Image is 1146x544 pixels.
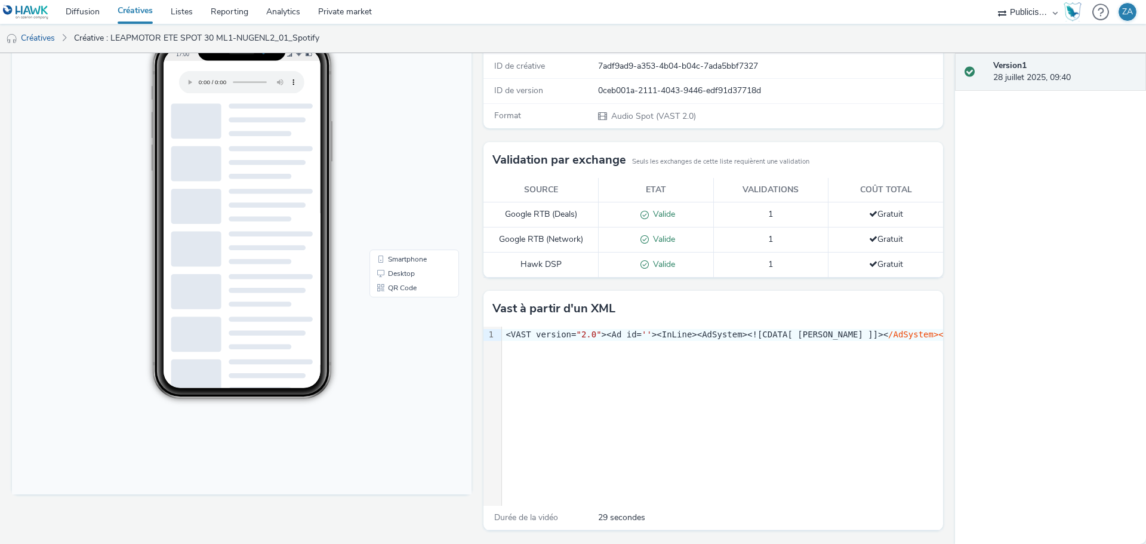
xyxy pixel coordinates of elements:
[360,262,445,276] li: Desktop
[869,208,903,220] span: Gratuit
[869,259,903,270] span: Gratuit
[768,233,773,245] span: 1
[993,60,1027,71] strong: Version 1
[3,5,49,20] img: undefined Logo
[68,24,325,53] a: Créative : LEAPMOTOR ETE SPOT 30 ML1-NUGENL2_01_Spotify
[483,178,599,202] th: Source
[598,512,645,524] span: 29 secondes
[376,279,405,287] span: QR Code
[376,265,403,272] span: Desktop
[713,178,828,202] th: Validations
[376,251,415,258] span: Smartphone
[768,208,773,220] span: 1
[360,276,445,290] li: QR Code
[494,512,558,523] span: Durée de la vidéo
[599,178,714,202] th: Etat
[492,300,615,318] h3: Vast à partir d'un XML
[576,330,601,339] span: "2.0"
[164,46,177,53] span: 17:00
[1064,2,1082,21] img: Hawk Academy
[1122,3,1133,21] div: ZA
[598,60,942,72] div: 7adf9ad9-a353-4b04-b04c-7ada5bbf7327
[869,233,903,245] span: Gratuit
[494,110,521,121] span: Format
[598,85,942,97] div: 0ceb001a-2111-4043-9446-edf91d37718d
[360,247,445,262] li: Smartphone
[494,60,545,72] span: ID de créative
[6,33,18,45] img: audio
[888,330,1110,339] span: /AdSystem><AdTitle><![CDATA[ Test_Hawk ]]></
[632,157,809,167] small: Seuls les exchanges de cette liste requièrent une validation
[649,208,675,220] span: Valide
[649,259,675,270] span: Valide
[649,233,675,245] span: Valide
[494,85,543,96] span: ID de version
[483,329,495,341] div: 1
[1064,2,1086,21] a: Hawk Academy
[610,110,696,122] span: Audio Spot (VAST 2.0)
[483,202,599,228] td: Google RTB (Deals)
[993,60,1136,84] div: 28 juillet 2025, 09:40
[483,252,599,277] td: Hawk DSP
[483,228,599,253] td: Google RTB (Network)
[828,178,944,202] th: Coût total
[768,259,773,270] span: 1
[642,330,652,339] span: ''
[492,151,626,169] h3: Validation par exchange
